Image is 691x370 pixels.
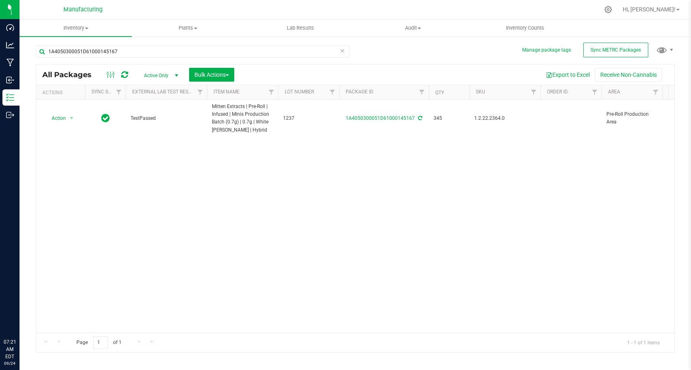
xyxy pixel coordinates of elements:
[189,68,234,82] button: Bulk Actions
[131,115,202,122] span: TestPassed
[276,24,325,32] span: Lab Results
[346,115,415,121] a: 1A4050300051D61000145167
[474,115,536,122] span: 1.2.22.2364.0
[36,45,349,58] input: Search Package ID, Item Name, SKU, Lot or Part Number...
[415,85,429,99] a: Filter
[194,85,207,99] a: Filter
[44,113,66,124] span: Action
[265,85,278,99] a: Filter
[6,58,14,67] inline-svg: Manufacturing
[346,89,373,95] a: Package ID
[244,19,357,37] a: Lab Results
[527,85,541,99] a: Filter
[283,115,334,122] span: 1237
[132,89,196,95] a: External Lab Test Result
[67,113,77,124] span: select
[357,19,469,37] a: Audit
[4,338,16,360] p: 07:21 AM EDT
[63,6,102,13] span: Manufacturing
[285,89,314,95] a: Lot Number
[476,89,485,95] a: SKU
[434,115,464,122] span: 345
[340,45,345,56] span: Clear
[132,19,244,37] a: Plants
[417,115,422,121] span: Sync from Compliance System
[649,85,663,99] a: Filter
[606,110,658,126] span: Pre-Roll Production Area
[20,24,132,32] span: Inventory
[603,6,613,13] div: Manage settings
[42,70,100,79] span: All Packages
[92,89,123,95] a: Sync Status
[6,76,14,84] inline-svg: Inbound
[623,6,676,13] span: Hi, [PERSON_NAME]!
[6,24,14,32] inline-svg: Dashboard
[495,24,555,32] span: Inventory Counts
[608,89,620,95] a: Area
[8,305,33,329] iframe: Resource center
[469,19,581,37] a: Inventory Counts
[214,89,240,95] a: Item Name
[194,71,229,78] span: Bulk Actions
[595,68,662,82] button: Receive Non-Cannabis
[522,47,571,54] button: Manage package tags
[6,93,14,102] inline-svg: Inventory
[20,19,132,37] a: Inventory
[547,89,568,95] a: Order Id
[591,47,641,53] span: Sync METRC Packages
[357,24,469,32] span: Audit
[101,113,110,124] span: In Sync
[4,360,16,366] p: 09/24
[583,43,648,57] button: Sync METRC Packages
[42,90,82,95] div: Actions
[6,111,14,119] inline-svg: Outbound
[326,85,339,99] a: Filter
[132,24,244,32] span: Plants
[70,336,128,349] span: Page of 1
[93,336,108,349] input: 1
[621,336,666,348] span: 1 - 1 of 1 items
[212,103,273,134] span: Mitten Extracts | Pre-Roll | Infused | Minis Production Batch (0.7g) | 0.7g | White [PERSON_NAME]...
[6,41,14,49] inline-svg: Analytics
[541,68,595,82] button: Export to Excel
[588,85,602,99] a: Filter
[112,85,126,99] a: Filter
[435,90,444,95] a: Qty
